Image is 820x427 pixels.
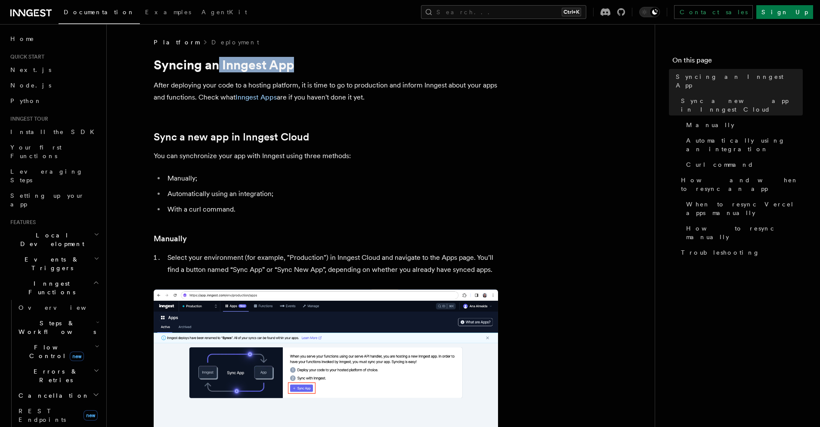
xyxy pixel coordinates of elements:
a: Sync a new app in Inngest Cloud [678,93,803,117]
a: Manually [154,233,187,245]
span: Install the SDK [10,128,99,135]
li: Automatically using an integration; [165,188,498,200]
a: How and when to resync an app [678,172,803,196]
a: Sync a new app in Inngest Cloud [154,131,309,143]
span: When to resync Vercel apps manually [686,200,803,217]
span: Leveraging Steps [10,168,83,184]
span: Steps & Workflows [15,319,96,336]
span: Manually [686,121,734,129]
a: AgentKit [196,3,252,23]
a: Home [7,31,101,47]
a: Manually [683,117,803,133]
span: Cancellation [15,391,90,400]
span: Overview [19,304,107,311]
span: Errors & Retries [15,367,93,384]
span: Local Development [7,231,94,248]
a: Sign Up [756,5,813,19]
span: Quick start [7,53,44,60]
span: new [84,410,98,421]
a: Documentation [59,3,140,24]
span: How to resync manually [686,224,803,241]
button: Inngest Functions [7,276,101,300]
span: Syncing an Inngest App [676,72,803,90]
h4: On this page [672,55,803,69]
p: You can synchronize your app with Inngest using three methods: [154,150,498,162]
li: Manually; [165,172,498,184]
a: Install the SDK [7,124,101,140]
span: Setting up your app [10,192,84,208]
span: Automatically using an integration [686,136,803,153]
a: Your first Functions [7,140,101,164]
a: Leveraging Steps [7,164,101,188]
a: Overview [15,300,101,315]
span: How and when to resync an app [681,176,803,193]
span: Curl command [686,160,754,169]
a: Setting up your app [7,188,101,212]
button: Errors & Retries [15,364,101,388]
span: Examples [145,9,191,16]
p: After deploying your code to a hosting platform, it is time to go to production and inform Innges... [154,79,498,103]
span: Home [10,34,34,43]
li: Select your environment (for example, "Production") in Inngest Cloud and navigate to the Apps pag... [165,252,498,276]
span: Next.js [10,66,51,73]
a: Deployment [211,38,259,47]
a: When to resync Vercel apps manually [683,196,803,221]
li: With a curl command. [165,203,498,215]
button: Local Development [7,228,101,252]
a: Python [7,93,101,109]
span: Features [7,219,36,226]
span: Events & Triggers [7,255,94,272]
h1: Syncing an Inngest App [154,57,498,72]
span: Inngest tour [7,115,48,122]
a: Node.js [7,78,101,93]
button: Flow Controlnew [15,340,101,364]
span: Platform [154,38,199,47]
button: Events & Triggers [7,252,101,276]
button: Search...Ctrl+K [421,5,586,19]
button: Steps & Workflows [15,315,101,340]
a: Contact sales [674,5,753,19]
span: Documentation [64,9,135,16]
a: Curl command [683,157,803,172]
span: Flow Control [15,343,95,360]
span: Node.js [10,82,51,89]
a: Automatically using an integration [683,133,803,157]
span: AgentKit [201,9,247,16]
a: Inngest Apps [235,93,277,101]
span: REST Endpoints [19,408,66,423]
a: Troubleshooting [678,245,803,260]
span: Sync a new app in Inngest Cloud [681,97,803,114]
a: Examples [140,3,196,23]
span: Python [10,97,42,104]
kbd: Ctrl+K [562,8,581,16]
a: Next.js [7,62,101,78]
span: Inngest Functions [7,279,93,296]
button: Cancellation [15,388,101,403]
span: new [70,352,84,361]
span: Troubleshooting [681,248,760,257]
a: Syncing an Inngest App [672,69,803,93]
span: Your first Functions [10,144,62,159]
a: How to resync manually [683,221,803,245]
button: Toggle dark mode [639,7,660,17]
